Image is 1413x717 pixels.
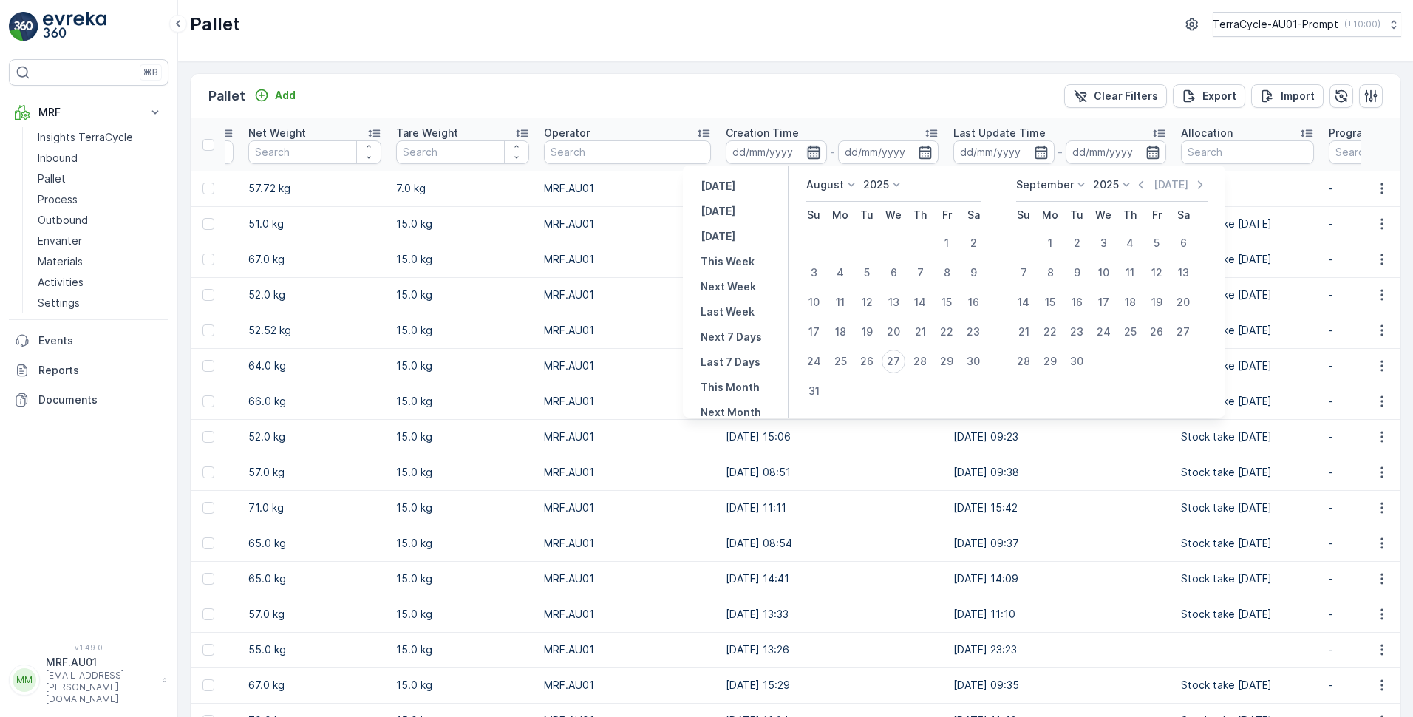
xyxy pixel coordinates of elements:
input: Search [544,140,711,164]
div: 16 [1065,290,1089,314]
div: 17 [1092,290,1115,314]
div: 30 [961,350,985,373]
div: 18 [1118,290,1142,314]
div: 16 [961,290,985,314]
a: Process [32,189,168,210]
p: Activities [38,275,84,290]
td: MRF.AU01 [537,667,718,703]
th: Thursday [1117,202,1143,228]
div: 21 [1012,320,1035,344]
div: Toggle Row Selected [202,644,214,656]
div: 12 [855,290,879,314]
p: Allocation [1181,126,1233,140]
p: Add [275,88,296,103]
div: 4 [1118,231,1142,255]
div: 3 [1092,231,1115,255]
p: Materials [38,254,83,269]
div: 24 [1092,320,1115,344]
td: 15.0 kg [389,277,537,313]
td: 15.0 kg [389,667,537,703]
div: 2 [1065,231,1089,255]
td: 57.72 kg [241,171,389,206]
a: Outbound [32,210,168,231]
td: 55.0 kg [241,632,389,667]
p: Insights TerraCycle [38,130,133,145]
th: Monday [1037,202,1063,228]
a: Documents [9,385,168,415]
td: 15.0 kg [389,526,537,561]
td: [DATE] 14:41 [718,561,946,597]
div: 11 [1118,261,1142,285]
input: Search [248,140,381,164]
td: 65.0 kg [241,561,389,597]
td: Stock take [DATE] [1174,561,1321,597]
p: September [1016,177,1074,192]
div: 22 [1038,320,1062,344]
p: ⌘B [143,67,158,78]
td: 15.0 kg [389,348,537,384]
p: 2025 [863,177,889,192]
div: 2 [961,231,985,255]
div: 11 [828,290,852,314]
td: 57.0 kg [241,597,389,632]
p: Tare Weight [396,126,458,140]
button: Import [1251,84,1324,108]
td: [DATE] 11:10 [946,597,1174,632]
p: Clear Filters [1094,89,1158,103]
div: 27 [1171,320,1195,344]
td: 15.0 kg [389,313,537,348]
td: 7.0 kg [389,171,537,206]
div: Toggle Row Selected [202,324,214,336]
div: 25 [1118,320,1142,344]
button: Last 7 Days [695,353,766,371]
div: 6 [882,261,905,285]
div: Toggle Row Selected [202,218,214,230]
a: Pallet [32,169,168,189]
td: MRF.AU01 [537,490,718,526]
th: Wednesday [1090,202,1117,228]
button: Last Week [695,303,760,321]
p: [DATE] [1154,177,1188,192]
p: [DATE] [701,229,735,244]
div: 12 [1145,261,1168,285]
div: 26 [855,350,879,373]
div: Toggle Row Selected [202,608,214,620]
div: 27 [882,350,905,373]
button: Clear Filters [1064,84,1167,108]
a: Reports [9,356,168,385]
p: Last 7 Days [701,355,760,370]
td: Stock take [DATE] [1174,313,1321,348]
div: 29 [935,350,959,373]
button: This Month [695,378,766,396]
p: Process [38,192,78,207]
a: Inbound [32,148,168,169]
td: Stock take [DATE] [1174,419,1321,455]
td: Stock take [DATE] [1174,384,1321,419]
p: Net Weight [248,126,306,140]
td: 15.0 kg [389,455,537,490]
div: Toggle Row Selected [202,466,214,478]
div: 4 [828,261,852,285]
a: Insights TerraCycle [32,127,168,148]
td: [DATE] 13:26 [718,632,946,667]
div: 13 [1171,261,1195,285]
div: 17 [802,320,825,344]
td: 15.0 kg [389,632,537,667]
th: Friday [1143,202,1170,228]
p: Reports [38,363,163,378]
td: MRF.AU01 [537,419,718,455]
div: 19 [855,320,879,344]
td: 52.0 kg [241,277,389,313]
td: MRF.AU01 [537,597,718,632]
div: 28 [1012,350,1035,373]
td: 67.0 kg [241,242,389,277]
div: 22 [935,320,959,344]
button: MMMRF.AU01[EMAIL_ADDRESS][PERSON_NAME][DOMAIN_NAME] [9,655,168,705]
td: MRF.AU01 [537,526,718,561]
div: 14 [908,290,932,314]
td: MRF.AU01 [537,348,718,384]
p: August [806,177,844,192]
td: 52.52 kg [241,313,389,348]
td: [DATE] 09:35 [946,667,1174,703]
td: MRF.AU01 [537,632,718,667]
